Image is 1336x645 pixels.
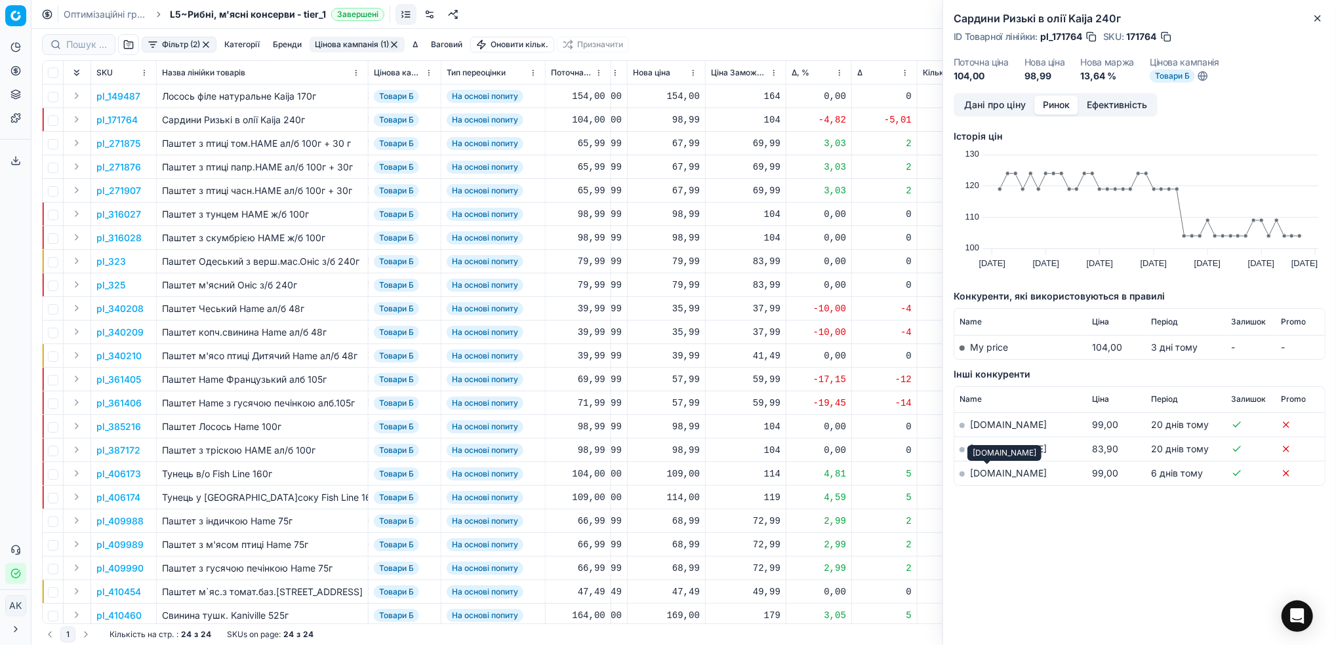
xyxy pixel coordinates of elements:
div: 12 [923,326,1010,339]
div: Паштет копч.свинина Нame ал/б 48г [162,326,363,339]
strong: 24 [283,629,294,640]
button: pl_409990 [96,562,144,575]
text: [DATE] [979,258,1005,268]
div: -14 [857,397,912,410]
a: [DOMAIN_NAME] [970,419,1047,430]
div: 79,99 [633,279,700,292]
button: Expand [69,324,85,340]
span: На основі попиту [447,184,523,197]
span: 104,00 [1092,342,1122,353]
div: 0,00 [792,231,846,244]
h5: Історія цін [954,130,1326,143]
dt: Цінова кампанія [1150,58,1219,67]
span: Період [1151,394,1178,404]
span: Ціна [1092,394,1109,404]
strong: 24 [303,629,314,640]
button: Expand [69,465,85,481]
div: 35,99 [633,326,700,339]
div: Сардини Ризькі в олії Kaija 240г [162,113,363,127]
div: 154,00 [633,90,700,103]
div: 37,99 [711,326,780,339]
text: 100 [965,243,979,252]
button: pl_361405 [96,373,141,386]
text: [DATE] [1141,258,1167,268]
div: -5,01 [857,113,912,127]
span: Ціна [1092,317,1109,327]
div: 59,99 [711,373,780,386]
a: [DOMAIN_NAME] [970,443,1047,454]
span: На основі попиту [447,302,523,315]
span: Товари Б [374,90,419,103]
span: 20 днів тому [1151,419,1209,430]
div: 98,99 [633,231,700,244]
button: Expand [69,347,85,363]
div: 27 [923,302,1010,315]
span: Товари Б [374,326,419,339]
text: [DATE] [1194,258,1221,268]
div: 98,99 [633,420,700,433]
div: 65,99 [551,137,605,150]
button: pl_385216 [96,420,141,433]
div: 69,99 [551,373,605,386]
button: Ринок [1034,96,1078,115]
span: Залишок [1232,317,1266,327]
button: Expand [69,111,85,127]
span: Товари Б [374,113,419,127]
button: pl_340210 [96,349,142,362]
button: pl_361406 [96,397,142,410]
button: Expand [69,536,85,552]
span: Товари Б [374,397,419,410]
div: 0 [857,231,912,244]
span: Promo [1281,317,1306,327]
div: 104 [711,444,780,457]
button: pl_340209 [96,326,144,339]
span: Товари Б [374,349,419,362]
div: 13 [923,231,1010,244]
div: Паштет з тріскою НАМЕ ал/б 100г [162,444,363,457]
div: 0,00 [792,255,846,268]
button: Expand [69,395,85,410]
div: 0,00 [792,90,846,103]
button: Expand [69,159,85,174]
div: 57,99 [633,373,700,386]
div: 10 [923,444,1010,457]
p: pl_406173 [96,467,141,480]
button: Фільтр (2) [142,37,216,52]
span: 99,00 [1092,419,1118,430]
button: Expand [69,442,85,458]
span: Товари Б [374,279,419,292]
div: Паштет Чеський Нame ал/б 48г [162,302,363,315]
dt: Нова маржа [1081,58,1135,67]
div: 30 [923,184,1010,197]
div: 0,00 [792,444,846,457]
span: На основі попиту [447,113,523,127]
div: 65,99 [551,161,605,174]
button: Expand [69,560,85,576]
button: pl_409989 [96,538,144,551]
div: 98,99 [551,231,605,244]
button: Expand all [69,65,85,81]
span: На основі попиту [447,349,523,362]
div: 2 [857,184,912,197]
p: pl_271907 [96,184,141,197]
div: -10,00 [792,326,846,339]
div: 71 [923,255,1010,268]
div: 98,99 [551,420,605,433]
div: 98,99 [633,113,700,127]
span: Товари Б [374,184,419,197]
h5: Конкуренти, які використовуються в правилі [954,290,1326,303]
text: [DATE] [1248,258,1274,268]
div: 39,99 [551,326,605,339]
span: Нова ціна [633,68,670,78]
text: [DATE] [1291,258,1318,268]
div: 69,99 [711,161,780,174]
div: -17,15 [792,373,846,386]
a: [DOMAIN_NAME] [970,467,1047,479]
span: Товари Б [374,208,419,221]
div: 41,49 [711,349,780,362]
div: 98,99 [633,444,700,457]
